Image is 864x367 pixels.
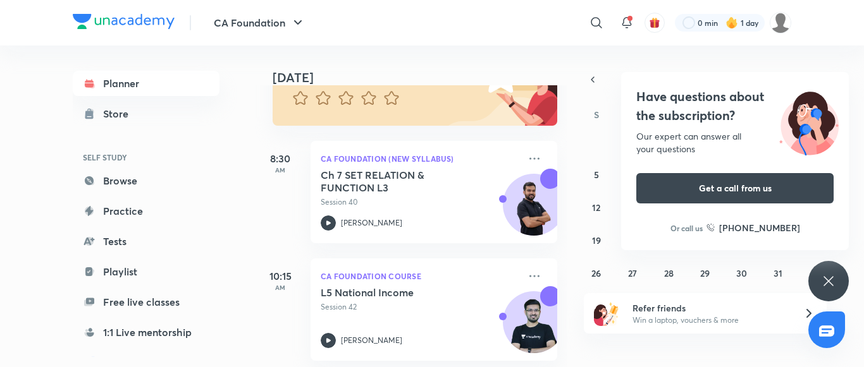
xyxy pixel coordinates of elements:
button: October 28, 2025 [659,263,679,283]
h5: Ch 7 SET RELATION & FUNCTION L3 [321,169,478,194]
img: ttu_illustration_new.svg [769,87,849,155]
h6: [PHONE_NUMBER] [719,221,800,234]
abbr: October 27, 2025 [628,267,637,279]
a: Playlist [73,259,219,284]
abbr: October 30, 2025 [736,267,747,279]
a: [PHONE_NUMBER] [707,221,800,234]
button: October 27, 2025 [622,263,643,283]
img: Company Logo [73,14,175,29]
img: referral [594,301,619,326]
button: avatar [645,13,665,33]
p: Session 40 [321,196,519,208]
h4: Have questions about the subscription? [636,87,834,125]
p: [PERSON_NAME] [341,335,402,346]
a: Store [73,101,219,126]
p: Or call us [670,222,703,234]
a: 1:1 Live mentorship [73,320,219,345]
button: October 29, 2025 [695,263,715,283]
abbr: October 28, 2025 [664,267,674,279]
span: [DATE] [685,71,726,88]
div: Our expert can answer all your questions [636,130,834,155]
a: Free live classes [73,289,219,315]
p: Win a laptop, vouchers & more [633,315,788,326]
a: Company Logo [73,14,175,32]
abbr: Sunday [594,109,599,121]
button: [DATE] [602,71,809,88]
a: Planner [73,71,219,96]
abbr: October 19, 2025 [592,234,601,246]
p: Session 42 [321,301,519,313]
h5: 10:15 [255,268,305,284]
div: Store [103,106,136,121]
p: AM [255,284,305,291]
p: CA Foundation Course [321,268,519,284]
button: October 12, 2025 [586,197,607,217]
abbr: October 5, 2025 [594,169,599,181]
button: Get a call from us [636,173,834,203]
h5: L5 National Income [321,286,478,299]
img: kashish kumari [770,12,791,33]
img: streak [725,16,738,29]
button: CA Foundation [206,10,313,35]
abbr: October 29, 2025 [700,267,710,279]
h6: SELF STUDY [73,147,219,168]
button: October 30, 2025 [731,263,751,283]
button: October 5, 2025 [586,164,607,184]
button: October 26, 2025 [586,263,607,283]
p: CA Foundation (New Syllabus) [321,151,519,166]
abbr: October 26, 2025 [591,267,601,279]
img: Avatar [503,298,564,359]
abbr: October 12, 2025 [592,202,600,214]
p: AM [255,166,305,174]
a: Practice [73,198,219,224]
p: [PERSON_NAME] [341,217,402,229]
img: Avatar [503,181,564,241]
h5: 8:30 [255,151,305,166]
h4: [DATE] [273,70,570,85]
a: Browse [73,168,219,193]
button: October 31, 2025 [768,263,788,283]
button: October 19, 2025 [586,230,607,250]
img: avatar [649,17,660,28]
a: Tests [73,229,219,254]
abbr: October 31, 2025 [774,267,782,279]
h6: Refer friends [633,301,788,315]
